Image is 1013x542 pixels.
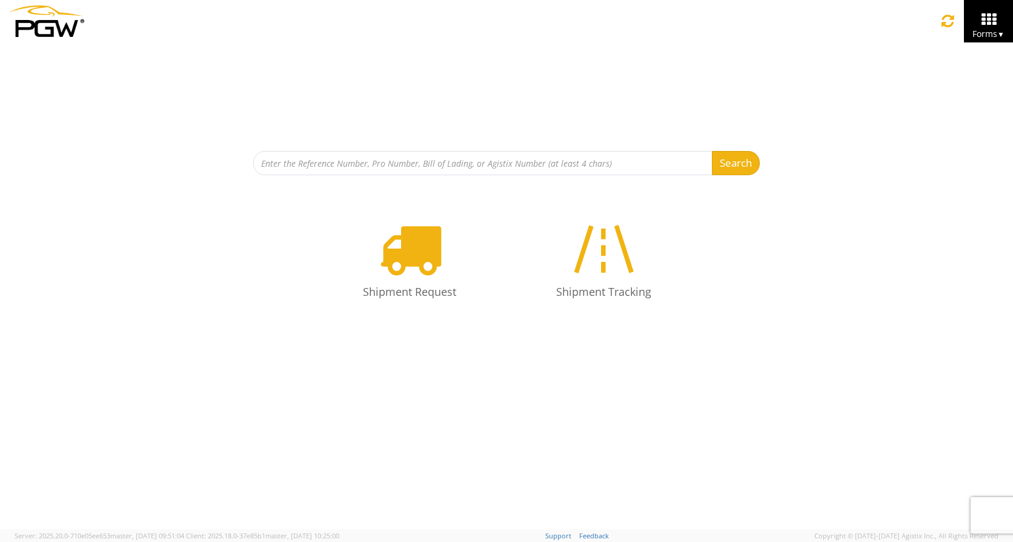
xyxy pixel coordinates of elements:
[265,531,339,540] span: master, [DATE] 10:25:00
[186,531,339,540] span: Client: 2025.18.0-37e85b1
[319,206,500,316] a: Shipment Request
[253,151,712,175] input: Enter the Reference Number, Pro Number, Bill of Lading, or Agistix Number (at least 4 chars)
[579,531,609,540] a: Feedback
[972,28,1005,39] span: Forms
[513,206,694,316] a: Shipment Tracking
[545,531,571,540] a: Support
[814,531,998,541] span: Copyright © [DATE]-[DATE] Agistix Inc., All Rights Reserved
[525,286,682,298] h4: Shipment Tracking
[997,29,1005,39] span: ▼
[9,5,84,37] img: pgw-form-logo-1aaa8060b1cc70fad034.png
[331,286,488,298] h4: Shipment Request
[712,151,760,175] button: Search
[15,531,184,540] span: Server: 2025.20.0-710e05ee653
[110,531,184,540] span: master, [DATE] 09:51:04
